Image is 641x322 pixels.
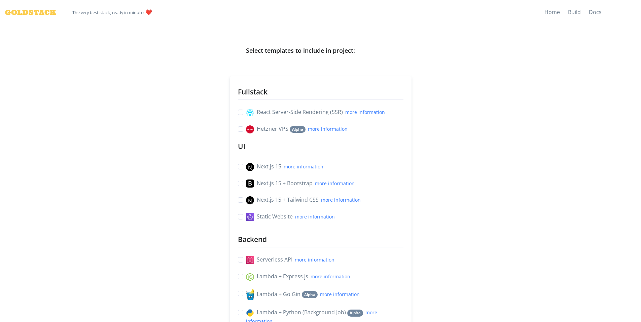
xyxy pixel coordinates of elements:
span: ️❤️ [72,5,152,19]
label: Lambda + Go Gin [246,289,360,300]
a: more information [284,163,323,170]
h2: Fullstack [238,87,403,97]
a: more information [345,109,385,115]
a: more information [295,256,334,263]
iframe: GitHub Star Goldstack [606,8,636,15]
img: svg%3e [246,273,254,281]
a: more information [308,126,348,132]
label: React Server-Side Rendering (SSR) [246,108,385,117]
h4: Select templates to include in project: [246,46,395,55]
small: The very best stack, ready in minutes [72,9,145,15]
label: Serverless API [246,255,334,264]
span: Alpha [302,291,318,298]
label: Hetzner VPS [246,125,348,133]
label: Lambda + Express.js [246,272,350,281]
label: Next.js 15 + Tailwind CSS [246,196,361,204]
img: svg%3e [246,179,254,188]
label: Next.js 15 [246,162,323,171]
img: svg%3e [246,256,254,264]
a: more information [295,213,335,220]
label: Next.js 15 + Bootstrap [246,179,355,188]
img: python.svg [246,309,254,317]
a: more information [321,197,361,203]
a: more information [315,180,355,187]
a: more information [311,273,350,280]
a: more information [320,291,360,297]
h2: UI [238,142,403,151]
img: go_gin.png [246,289,254,300]
span: Alpha [347,310,363,317]
h2: Backend [238,235,403,244]
img: svg%3e [246,163,254,171]
label: Static Website [246,212,335,221]
img: svg%3e [246,213,254,221]
img: hetzner.svg [246,125,254,133]
span: Alpha [290,126,306,133]
a: Goldstack Logo [5,5,51,19]
img: svg%3e [246,109,254,117]
img: svg%3e [246,196,254,204]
